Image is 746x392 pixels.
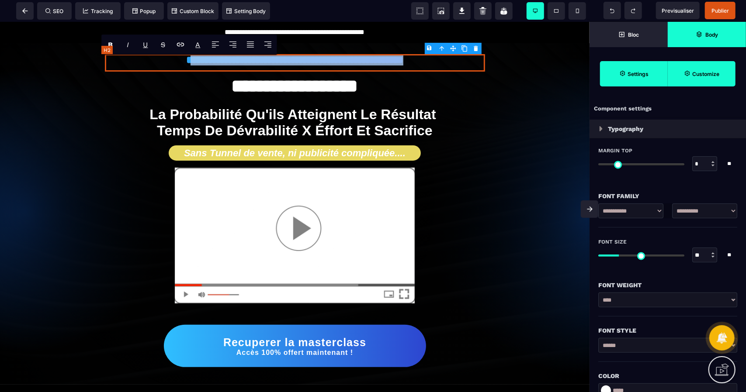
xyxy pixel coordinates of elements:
p: Typography [608,124,643,134]
span: Align Center [224,35,242,54]
div: Font Weight [598,280,737,290]
div: Color [598,371,737,381]
h1: La probabilité qu'ils atteignent le résultat Temps de dévrabilité X Éffort et sacrifice [105,80,485,121]
span: Italic [119,35,137,54]
span: Preview [656,2,700,19]
span: Bold [102,35,119,54]
span: Align Justify [242,35,259,54]
button: Recuperer la masterclassAccès 100% offert maintenant ! [164,303,426,345]
div: Component settings [590,100,746,117]
span: Screenshot [432,2,450,20]
span: SEO [45,8,64,14]
span: Link [172,35,189,54]
span: Underline [137,35,154,54]
span: Publier [711,7,729,14]
span: View components [411,2,429,20]
span: Previsualiser [662,7,694,14]
img: loading [599,126,603,131]
strong: Body [705,31,718,38]
div: Font Family [598,191,737,201]
span: Custom Block [172,8,214,14]
strong: Bloc [628,31,639,38]
b: Sans Tunnel de vente, ni publicité compliquée.... [184,126,406,137]
span: Popup [132,8,156,14]
s: S [161,41,165,49]
i: I [127,41,129,49]
span: Setting Body [226,8,266,14]
div: Font Style [598,325,737,336]
span: Open Blocks [590,22,668,47]
span: Align Left [207,35,224,54]
strong: Customize [692,71,719,77]
label: Font color [196,41,201,49]
strong: Settings [628,71,649,77]
img: 4355342d3e4af931e057defc0017cf55_Capture_d%E2%80%99e%CC%81cran_2024-12-07_a%CC%80_11.43.21.png [175,146,414,281]
span: Font Size [598,238,627,245]
b: B [108,41,113,49]
span: Align Right [259,35,277,54]
span: Tracking [83,8,113,14]
u: U [143,41,148,49]
p: A [196,41,201,49]
span: Settings [600,61,668,86]
span: Margin Top [598,147,632,154]
span: Open Style Manager [668,61,736,86]
span: Open Layer Manager [668,22,746,47]
span: Strike-through [154,35,172,54]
